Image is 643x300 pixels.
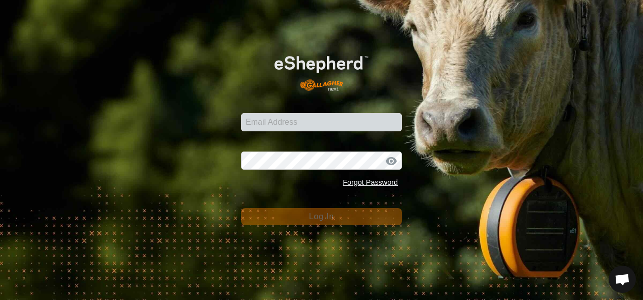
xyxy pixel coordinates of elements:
a: Forgot Password [343,178,398,186]
img: E-shepherd Logo [257,42,386,97]
span: Log In [309,212,334,221]
input: Email Address [241,113,402,131]
div: Open chat [609,266,636,293]
button: Log In [241,208,402,225]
